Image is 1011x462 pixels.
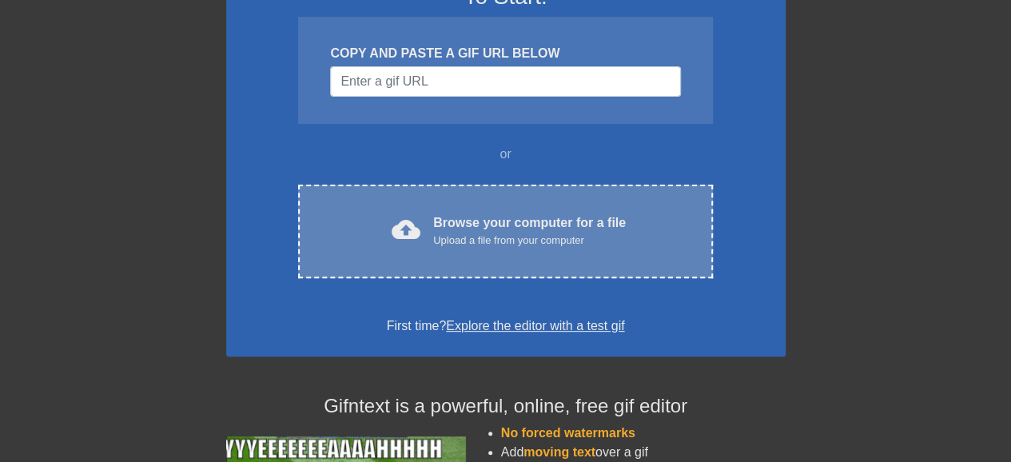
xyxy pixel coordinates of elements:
[330,44,680,63] div: COPY AND PASTE A GIF URL BELOW
[226,395,786,418] h4: Gifntext is a powerful, online, free gif editor
[501,426,635,440] span: No forced watermarks
[330,66,680,97] input: Username
[446,319,624,333] a: Explore the editor with a test gif
[523,445,595,459] span: moving text
[433,233,626,249] div: Upload a file from your computer
[392,215,420,244] span: cloud_upload
[501,443,786,462] li: Add over a gif
[268,145,744,164] div: or
[247,317,765,336] div: First time?
[433,213,626,249] div: Browse your computer for a file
